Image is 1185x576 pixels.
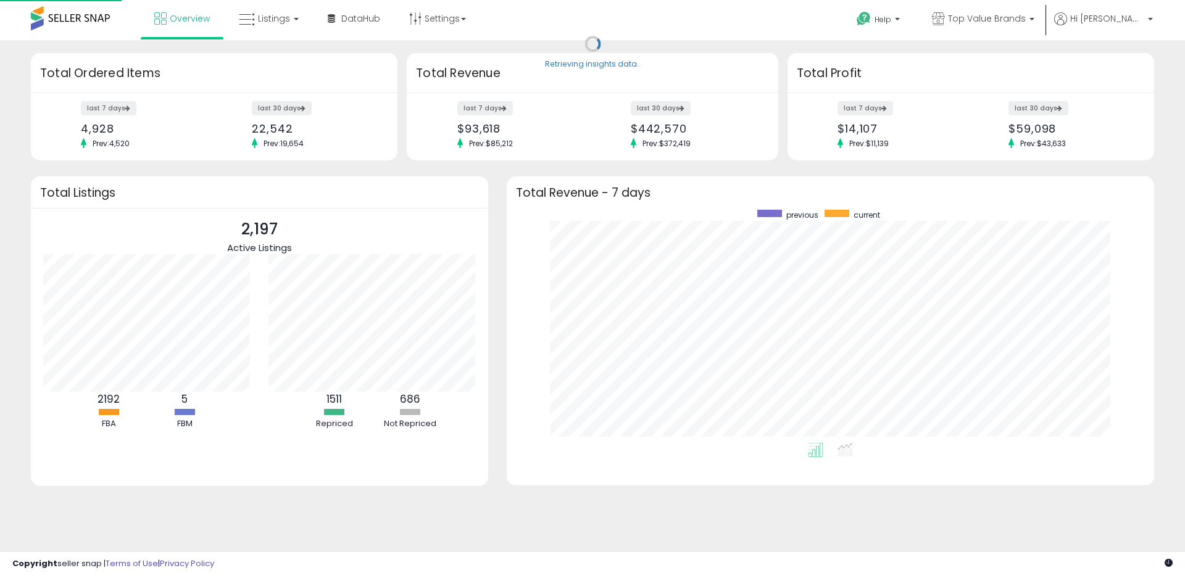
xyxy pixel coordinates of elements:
[843,138,895,149] span: Prev: $11,139
[457,122,583,135] div: $93,618
[838,101,893,115] label: last 7 days
[257,138,310,149] span: Prev: 19,654
[40,188,479,197] h3: Total Listings
[170,12,210,25] span: Overview
[1008,122,1133,135] div: $59,098
[86,138,136,149] span: Prev: 4,520
[1014,138,1072,149] span: Prev: $43,633
[854,210,880,220] span: current
[227,218,292,241] p: 2,197
[326,392,342,406] b: 1511
[516,188,1145,197] h3: Total Revenue - 7 days
[786,210,818,220] span: previous
[631,122,757,135] div: $442,570
[457,101,513,115] label: last 7 days
[373,418,447,430] div: Not Repriced
[148,418,222,430] div: FBM
[1054,12,1153,40] a: Hi [PERSON_NAME]
[400,392,420,406] b: 686
[1070,12,1144,25] span: Hi [PERSON_NAME]
[948,12,1026,25] span: Top Value Brands
[545,59,641,70] div: Retrieving insights data..
[1008,101,1068,115] label: last 30 days
[98,392,120,406] b: 2192
[258,12,290,25] span: Listings
[252,101,312,115] label: last 30 days
[838,122,962,135] div: $14,107
[463,138,519,149] span: Prev: $85,212
[797,65,1145,82] h3: Total Profit
[81,101,136,115] label: last 7 days
[81,122,205,135] div: 4,928
[631,101,691,115] label: last 30 days
[181,392,188,406] b: 5
[636,138,697,149] span: Prev: $372,419
[227,241,292,254] span: Active Listings
[875,14,891,25] span: Help
[72,418,146,430] div: FBA
[297,418,372,430] div: Repriced
[252,122,376,135] div: 22,542
[40,65,388,82] h3: Total Ordered Items
[847,2,912,40] a: Help
[416,65,769,82] h3: Total Revenue
[341,12,380,25] span: DataHub
[856,11,871,27] i: Get Help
